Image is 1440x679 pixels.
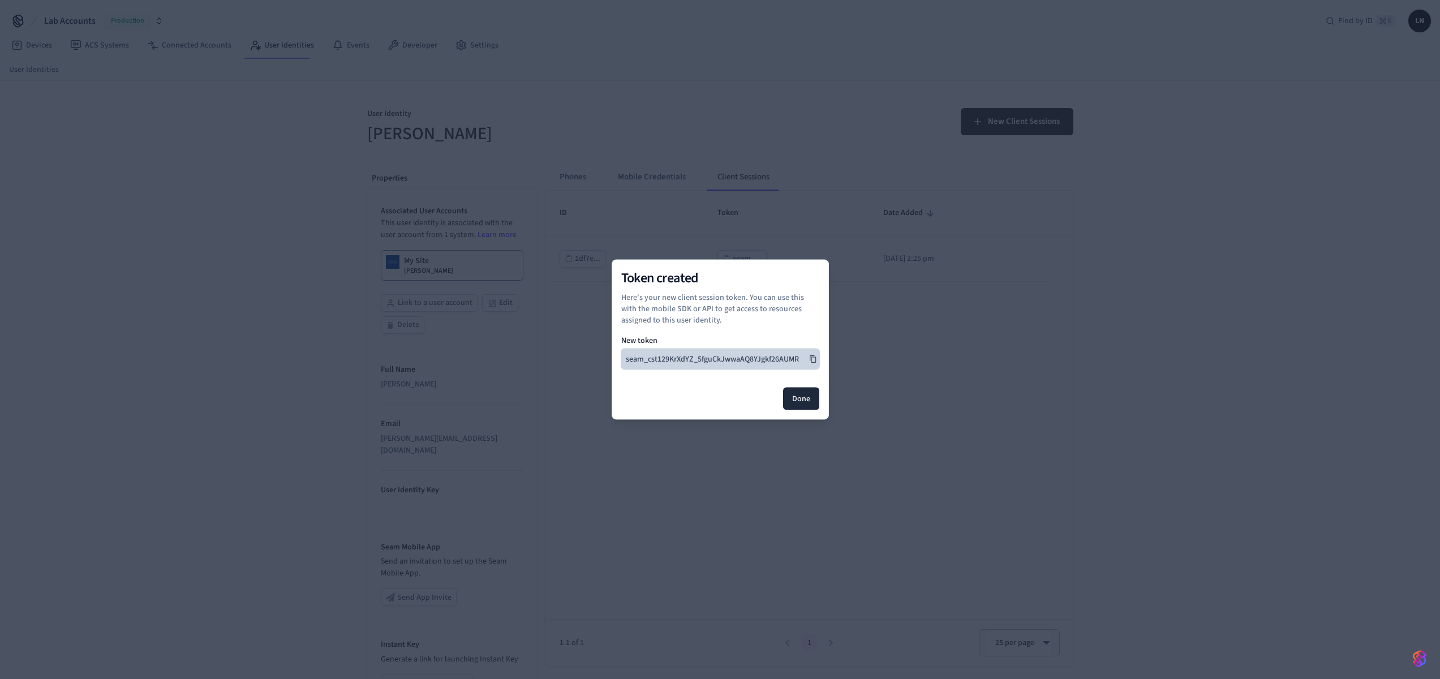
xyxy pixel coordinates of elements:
[621,349,819,369] button: seam_cst129KrXdYZ_5fguCkJwwaAQ8YJgkf26AUMR
[621,335,819,347] p: New token
[621,292,819,326] p: Here's your new client session token. You can use this with the mobile SDK or API to get access t...
[621,269,819,287] h2: Token created
[783,388,819,410] button: Done
[1413,650,1426,668] img: SeamLogoGradient.69752ec5.svg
